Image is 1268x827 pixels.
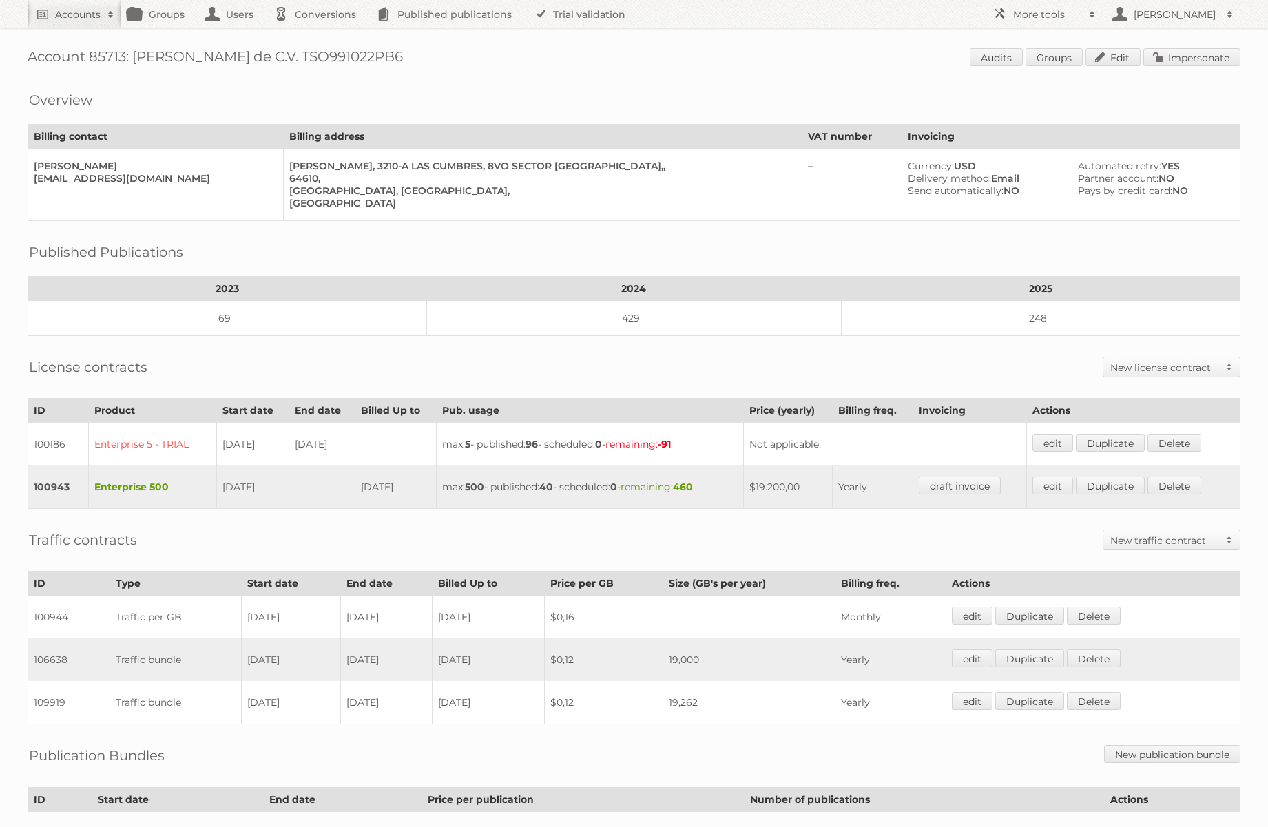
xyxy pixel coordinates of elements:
th: Billing freq. [835,572,946,596]
th: VAT number [802,125,902,149]
div: USD [908,160,1061,172]
span: Toggle [1219,530,1240,549]
strong: 40 [539,481,553,493]
strong: 5 [465,438,470,450]
a: Duplicate [995,692,1064,710]
a: edit [1032,477,1073,494]
td: Yearly [835,638,946,681]
div: NO [908,185,1061,197]
div: 64610, [289,172,791,185]
span: remaining: [621,481,693,493]
a: Audits [970,48,1023,66]
div: [EMAIL_ADDRESS][DOMAIN_NAME] [34,172,272,185]
div: YES [1078,160,1229,172]
td: Yearly [832,465,913,509]
a: edit [1032,434,1073,452]
td: Not applicable. [744,423,1027,466]
a: Delete [1067,692,1121,710]
td: Enterprise 5 - TRIAL [89,423,217,466]
td: Yearly [835,681,946,724]
td: 106638 [28,638,110,681]
a: New license contract [1103,357,1240,377]
a: Delete [1147,477,1201,494]
td: 100943 [28,465,89,509]
h1: Account 85713: [PERSON_NAME] de C.V. TSO991022PB6 [28,48,1240,69]
th: Price (yearly) [744,399,833,423]
th: Billing address [283,125,802,149]
td: [DATE] [289,423,355,466]
span: Partner account: [1078,172,1158,185]
a: edit [952,692,992,710]
th: Billing contact [28,125,284,149]
td: [DATE] [340,596,432,639]
th: End date [340,572,432,596]
th: 2025 [841,277,1240,301]
div: [PERSON_NAME] [34,160,272,172]
h2: Overview [29,90,92,110]
span: Toggle [1219,357,1240,377]
strong: 0 [595,438,602,450]
h2: License contracts [29,357,147,377]
a: Duplicate [1076,477,1145,494]
h2: [PERSON_NAME] [1130,8,1220,21]
th: Actions [1104,788,1240,812]
th: Billed Up to [432,572,544,596]
th: Type [110,572,241,596]
th: Billing freq. [832,399,913,423]
td: [DATE] [217,423,289,466]
th: ID [28,572,110,596]
a: Edit [1085,48,1141,66]
h2: Published Publications [29,242,183,262]
span: Pays by credit card: [1078,185,1172,197]
a: Groups [1026,48,1083,66]
th: 2023 [28,277,427,301]
strong: 460 [673,481,693,493]
td: [DATE] [241,681,340,724]
td: 69 [28,301,427,336]
th: Billed Up to [355,399,436,423]
th: Actions [946,572,1240,596]
th: End date [264,788,422,812]
td: 19,000 [663,638,835,681]
a: Delete [1067,607,1121,625]
span: Delivery method: [908,172,991,185]
h2: More tools [1013,8,1082,21]
a: Delete [1147,434,1201,452]
th: Start date [241,572,340,596]
span: remaining: [605,438,671,450]
th: Size (GB's per year) [663,572,835,596]
strong: 500 [465,481,484,493]
td: Traffic per GB [110,596,241,639]
td: [DATE] [340,681,432,724]
td: [DATE] [432,681,544,724]
td: Traffic bundle [110,681,241,724]
div: [GEOGRAPHIC_DATA], [GEOGRAPHIC_DATA], [289,185,791,197]
div: [GEOGRAPHIC_DATA] [289,197,791,209]
td: [DATE] [432,596,544,639]
td: max: - published: - scheduled: - [437,465,744,509]
strong: 96 [526,438,538,450]
a: Duplicate [995,649,1064,667]
td: max: - published: - scheduled: - [437,423,744,466]
a: Duplicate [995,607,1064,625]
h2: Traffic contracts [29,530,137,550]
td: 248 [841,301,1240,336]
h2: New traffic contract [1110,534,1219,547]
a: edit [952,649,992,667]
a: draft invoice [919,477,1001,494]
a: edit [952,607,992,625]
td: [DATE] [217,465,289,509]
td: $0,16 [544,596,663,639]
td: 100186 [28,423,89,466]
strong: -91 [658,438,671,450]
div: NO [1078,172,1229,185]
td: [DATE] [355,465,436,509]
th: Number of publications [745,788,1105,812]
th: Actions [1027,399,1240,423]
th: Start date [92,788,264,812]
th: Product [89,399,217,423]
th: ID [28,788,92,812]
span: Send automatically: [908,185,1004,197]
a: New traffic contract [1103,530,1240,549]
a: New publication bundle [1104,745,1240,763]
